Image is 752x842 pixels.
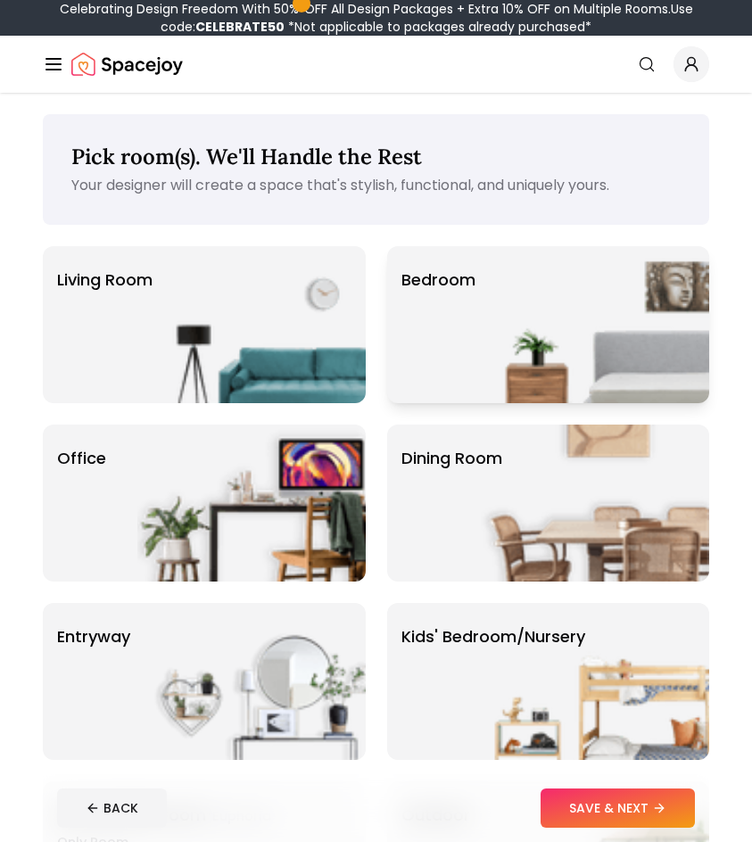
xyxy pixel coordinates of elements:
[481,603,709,760] img: Kids' Bedroom/Nursery
[401,624,585,649] p: Kids' Bedroom/Nursery
[137,603,366,760] img: entryway
[195,18,285,36] b: CELEBRATE50
[71,46,183,82] img: Spacejoy Logo
[541,788,695,828] button: SAVE & NEXT
[401,268,475,293] p: Bedroom
[137,246,366,403] img: Living Room
[57,268,153,293] p: Living Room
[71,46,183,82] a: Spacejoy
[481,246,709,403] img: Bedroom
[57,788,167,828] button: BACK
[401,446,502,471] p: Dining Room
[71,143,422,170] span: Pick room(s). We'll Handle the Rest
[43,36,709,93] nav: Global
[285,18,591,36] span: *Not applicable to packages already purchased*
[137,425,366,582] img: Office
[71,175,681,196] p: Your designer will create a space that's stylish, functional, and uniquely yours.
[57,624,130,649] p: entryway
[57,446,106,471] p: Office
[481,425,709,582] img: Dining Room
